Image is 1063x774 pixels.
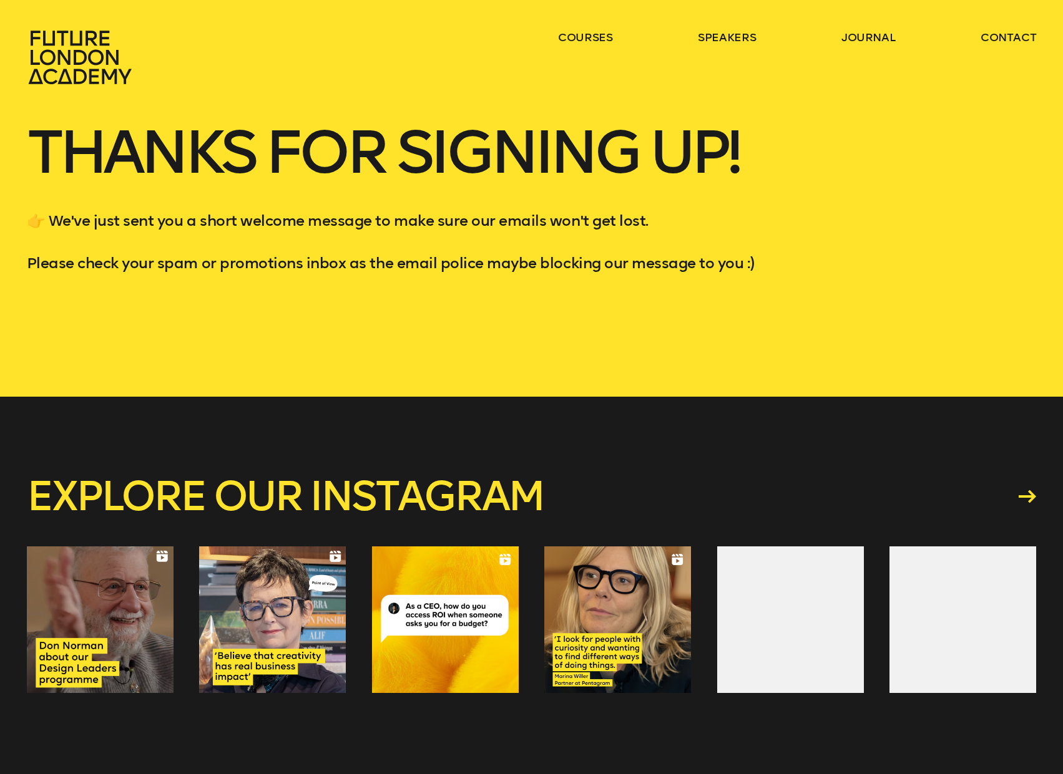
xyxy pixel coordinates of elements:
p: 👉 We've just sent you a short welcome message to make sure our emails won't get lost. [27,210,1037,232]
a: contact [981,30,1037,45]
p: Please check your spam or promotions inbox as the email police maybe blocking our message to you :)‌ [27,252,1037,297]
h1: Thanks for signing up! [27,125,1037,210]
a: courses [558,30,613,45]
a: Explore our instagram [27,476,1037,516]
a: journal [841,30,896,45]
a: speakers [698,30,756,45]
